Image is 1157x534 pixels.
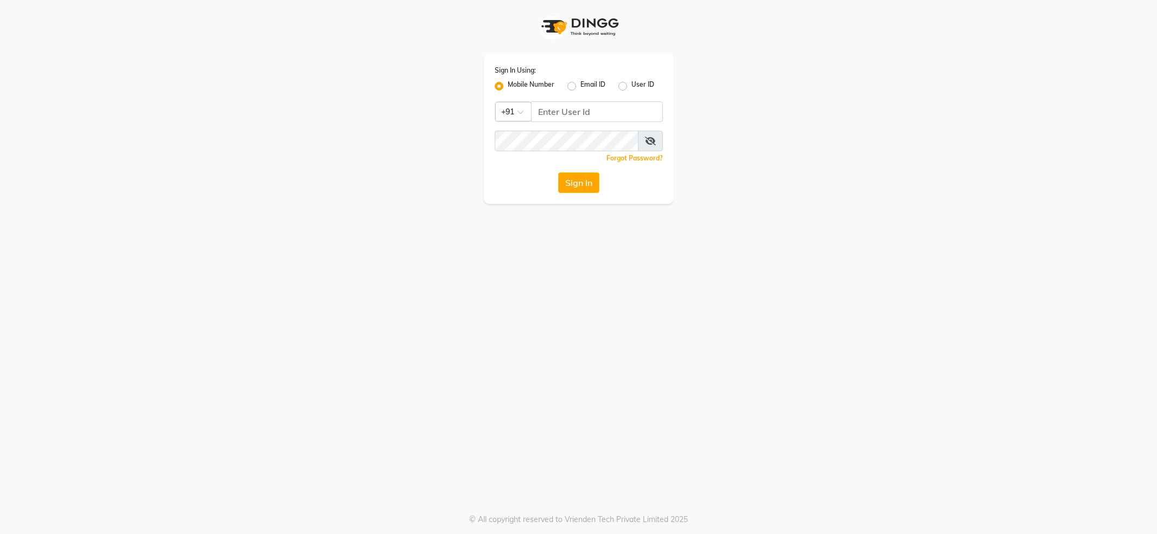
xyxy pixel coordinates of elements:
label: User ID [631,80,654,93]
a: Forgot Password? [606,154,663,162]
input: Username [495,131,638,151]
button: Sign In [558,172,599,193]
label: Email ID [580,80,605,93]
label: Sign In Using: [495,66,536,75]
input: Username [531,101,663,122]
img: logo1.svg [535,11,622,43]
label: Mobile Number [508,80,554,93]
